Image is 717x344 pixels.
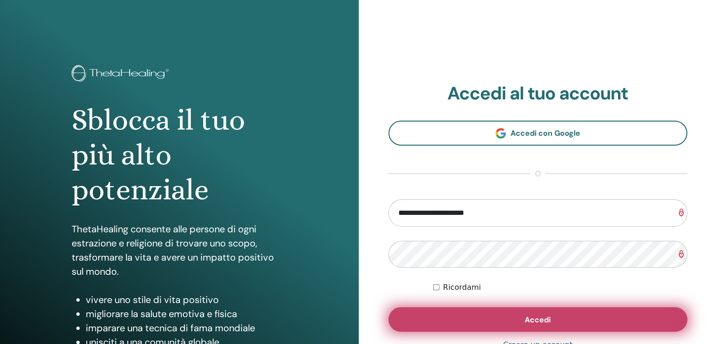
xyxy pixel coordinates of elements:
li: migliorare la salute emotiva e fisica [86,307,287,321]
span: o [530,168,545,180]
button: Accedi [388,307,688,332]
p: ThetaHealing consente alle persone di ogni estrazione e religione di trovare uno scopo, trasforma... [72,222,287,278]
h1: Sblocca il tuo più alto potenziale [72,103,287,208]
h2: Accedi al tuo account [388,83,688,105]
span: Accedi [525,315,551,325]
span: Accedi con Google [511,128,580,138]
li: imparare una tecnica di fama mondiale [86,321,287,335]
div: Keep me authenticated indefinitely or until I manually logout [433,282,687,293]
a: Accedi con Google [388,121,688,146]
li: vivere uno stile di vita positivo [86,293,287,307]
label: Ricordami [443,282,481,293]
